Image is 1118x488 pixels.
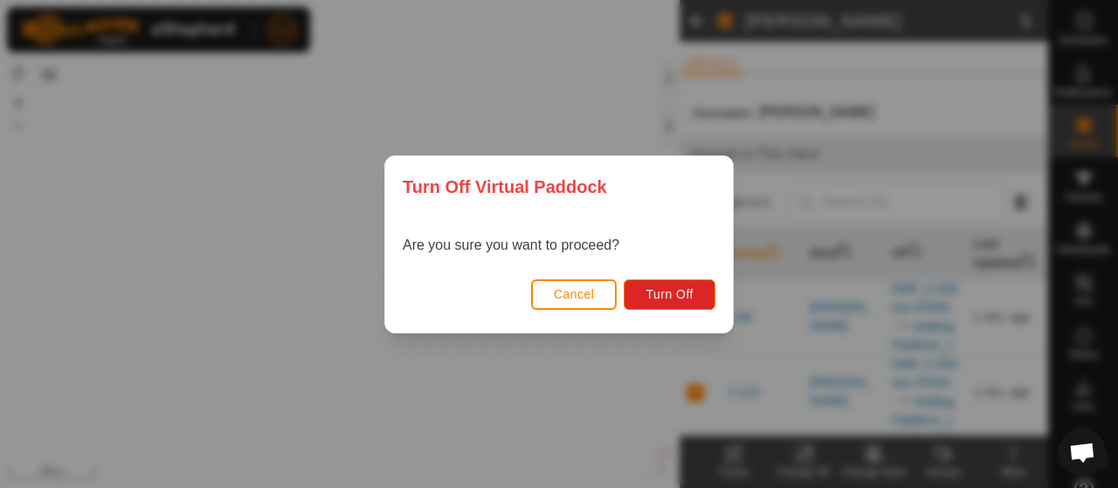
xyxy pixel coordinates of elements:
button: Turn Off [624,278,715,309]
p: Are you sure you want to proceed? [403,235,619,256]
span: Turn Off Virtual Paddock [403,174,607,200]
span: Cancel [554,287,595,301]
span: Turn Off [645,287,694,301]
button: Cancel [531,278,618,309]
div: Open chat [1059,429,1106,476]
